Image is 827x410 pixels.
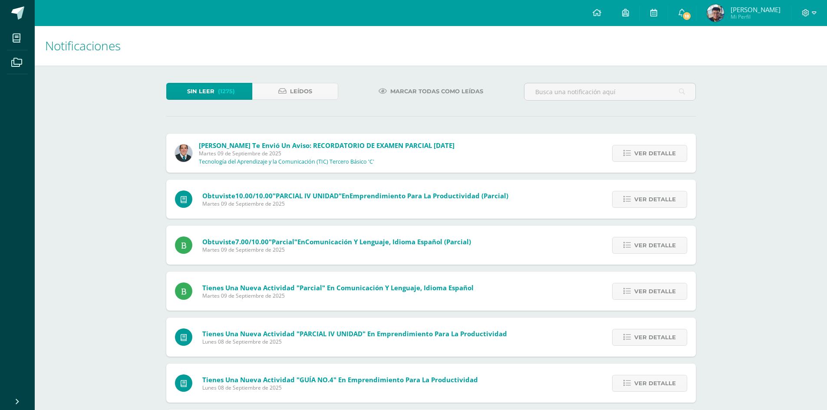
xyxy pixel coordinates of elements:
span: Lunes 08 de Septiembre de 2025 [202,384,478,391]
span: Tienes una nueva actividad "PARCIAL IV UNIDAD" En Emprendimiento para la Productividad [202,329,507,338]
span: Martes 09 de Septiembre de 2025 [202,292,474,299]
span: Martes 09 de Septiembre de 2025 [199,150,455,157]
span: Lunes 08 de Septiembre de 2025 [202,338,507,345]
span: Obtuviste en [202,237,471,246]
span: Emprendimiento para la Productividad (Parcial) [349,191,508,200]
span: Comunicación y Lenguaje, Idioma Español (Parcial) [305,237,471,246]
span: "PARCIAL IV UNIDAD" [273,191,342,200]
span: Ver detalle [634,145,676,161]
span: [PERSON_NAME] [731,5,781,14]
span: Notificaciones [45,37,121,54]
p: Tecnología del Aprendizaje y la Comunicación (TIC) Tercero Básico 'C' [199,158,374,165]
a: Marcar todas como leídas [368,83,494,100]
span: 10.00/10.00 [235,191,273,200]
span: Ver detalle [634,283,676,299]
span: Leídos [290,83,312,99]
span: Martes 09 de Septiembre de 2025 [202,246,471,253]
span: "Parcial" [269,237,297,246]
span: (1275) [218,83,235,99]
span: [PERSON_NAME] te envió un aviso: RECORDATORIO DE EXAMEN PARCIAL [DATE] [199,141,455,150]
span: Martes 09 de Septiembre de 2025 [202,200,508,207]
span: Ver detalle [634,237,676,253]
a: Sin leer(1275) [166,83,252,100]
span: Ver detalle [634,191,676,207]
span: Tienes una nueva actividad "Parcial" En Comunicación y Lenguaje, Idioma Español [202,283,474,292]
span: 7.00/10.00 [235,237,269,246]
span: Ver detalle [634,329,676,345]
span: Mi Perfil [731,13,781,20]
span: 18 [682,11,692,21]
a: Leídos [252,83,338,100]
span: Obtuviste en [202,191,508,200]
img: 4372e3bae7a9ca9a4268c3d44d15e419.png [707,4,724,22]
span: Ver detalle [634,375,676,391]
span: Marcar todas como leídas [390,83,483,99]
input: Busca una notificación aquí [524,83,695,100]
img: 2306758994b507d40baaa54be1d4aa7e.png [175,144,192,162]
span: Sin leer [187,83,214,99]
span: Tienes una nueva actividad "GUÍA NO.4" En Emprendimiento para la Productividad [202,375,478,384]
